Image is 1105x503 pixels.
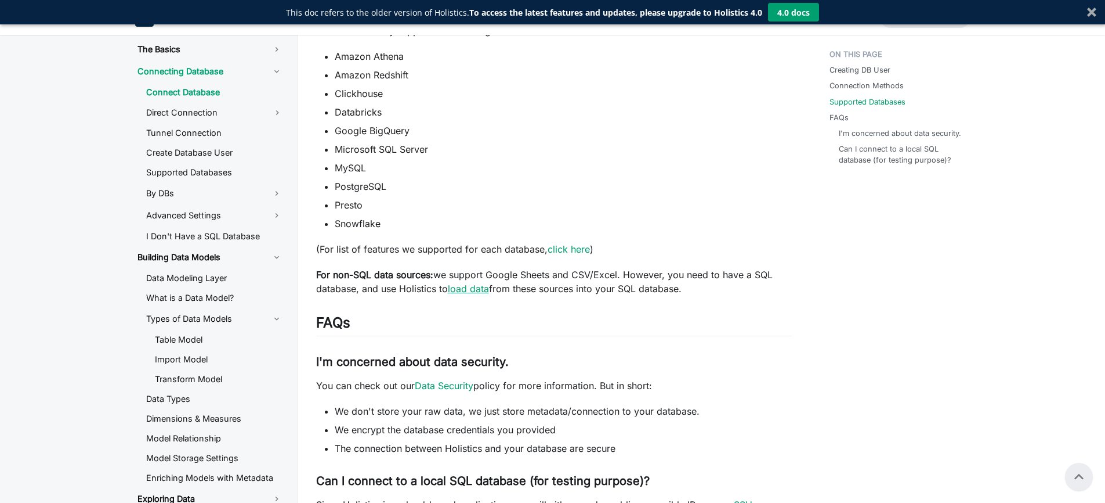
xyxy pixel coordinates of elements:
li: PostgreSQL [335,179,792,193]
a: Enriching Models with Metadata [137,469,292,487]
li: Microsoft SQL Server [335,142,792,156]
a: Creating DB User [829,64,890,76]
a: Data Security [415,380,473,391]
h2: FAQs [316,314,792,336]
a: Can I connect to a local SQL database (for testing purpose)? [839,143,963,166]
a: FAQs [829,112,849,123]
a: HolisticsHolistics Docs (3.0) [135,8,245,27]
li: Presto [335,198,792,212]
p: (For list of features we supported for each database, ) [316,242,792,256]
h3: I'm concerned about data security. [316,355,792,369]
a: The Basics [128,39,292,59]
a: Supported Databases [829,96,905,107]
a: Transform Model [146,371,292,388]
a: Data Types [137,390,292,408]
a: click here [548,243,590,255]
a: I Don't Have a SQL Database [137,228,292,245]
a: Create Database User [137,144,292,161]
li: Clickhouse [335,87,792,100]
li: We encrypt the database credentials you provided [335,423,792,437]
li: Databricks [335,105,792,119]
a: What is a Data Model? [137,289,292,307]
a: I'm concerned about data security. [839,128,961,139]
p: we support Google Sheets and CSV/Excel. However, you need to have a SQL database, and use Holisti... [316,268,792,296]
a: Connecting Database [128,62,292,81]
li: Snowflake [335,217,792,231]
a: load data [448,283,489,294]
a: Advanced Settings [137,206,292,225]
a: Table Model [146,331,292,348]
li: We don't store your raw data, we just store metadata/connection to your database. [335,404,792,418]
button: Toggle the collapsible sidebar category 'Direct Connection' [263,103,292,122]
a: Dimensions & Measures [137,410,292,427]
a: Model Relationship [137,430,292,447]
li: MySQL [335,161,792,175]
li: Amazon Athena [335,49,792,63]
a: Data Modeling Layer [137,270,292,287]
a: Supported Databases [137,164,292,181]
a: Building Data Models [128,247,292,267]
a: Types of Data Models [137,309,292,329]
a: Connection Methods [829,80,904,91]
strong: To access the latest features and updates, please upgrade to Holistics 4.0 [469,7,762,18]
strong: For non-SQL data sources: [316,269,433,281]
button: 4.0 docs [768,3,819,21]
p: You can check out our policy for more information. But in short: [316,379,792,393]
a: By DBs [137,184,292,203]
li: The connection between Holistics and your database are secure [335,441,792,455]
nav: Docs sidebar [124,35,298,503]
h3: Can I connect to a local SQL database (for testing purpose)? [316,474,792,488]
a: Model Storage Settings [137,450,292,467]
a: Connect Database [137,84,292,101]
p: This doc refers to the older version of Holistics. [286,6,762,19]
button: Scroll back to top [1065,463,1093,491]
a: Tunnel Connection [137,124,292,142]
a: Direct Connection [137,103,263,122]
li: Google BigQuery [335,124,792,138]
li: Amazon Redshift [335,68,792,82]
div: This doc refers to the older version of Holistics.To access the latest features and updates, plea... [286,6,762,19]
a: Import Model [146,351,292,368]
